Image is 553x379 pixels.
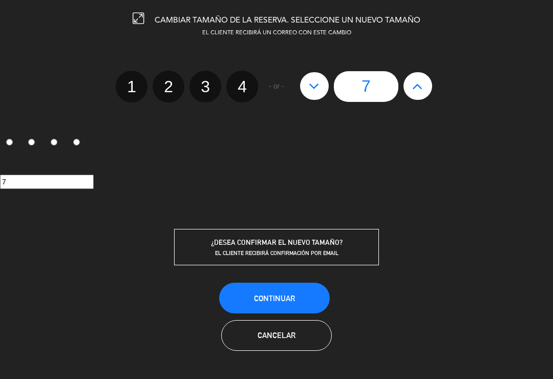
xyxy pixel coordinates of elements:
span: CAMBIAR TAMAÑO DE LA RESERVA. SELECCIONE UN NUEVO TAMAÑO [155,16,420,25]
label: 1 [116,71,147,102]
label: 4 [67,135,90,152]
input: 1 [6,139,13,145]
span: ¿DESEA CONFIRMAR EL NUEVO TAMAÑO? [211,238,343,246]
span: Cancelar [258,331,295,340]
span: Continuar [254,294,295,303]
span: EL CLIENTE RECIBIRÁ CONFIRMACIÓN POR EMAIL [215,249,338,257]
button: Cancelar [221,320,332,351]
button: Continuar [219,283,330,313]
span: EL CLIENTE RECIBIRÁ UN CORREO CON ESTE CAMBIO [202,30,351,36]
label: 2 [153,71,184,102]
span: - or - [269,80,284,92]
label: 4 [226,71,258,102]
input: 2 [28,139,35,145]
label: 3 [45,135,68,152]
input: 3 [51,139,57,145]
label: 2 [23,135,45,152]
input: 4 [73,139,80,145]
label: 3 [189,71,221,102]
